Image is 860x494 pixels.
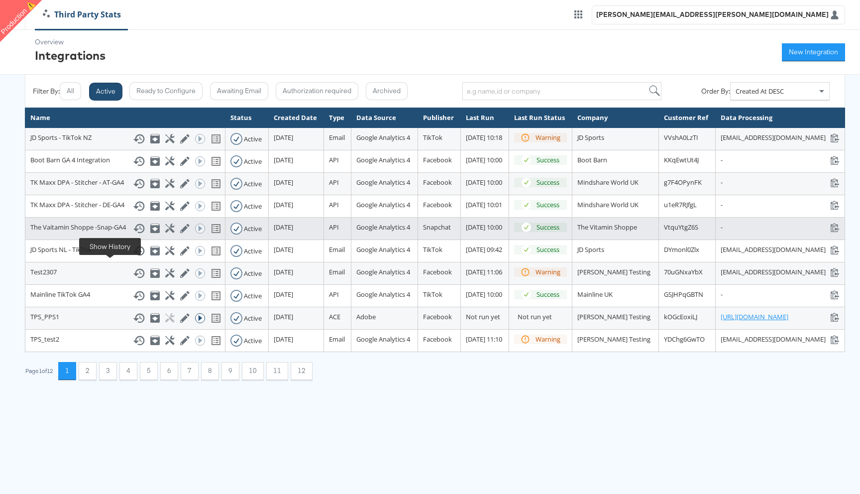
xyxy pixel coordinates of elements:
[736,87,784,96] span: Created At DESC
[536,335,560,344] div: Warning
[324,108,351,128] th: Type
[572,108,659,128] th: Company
[721,223,840,232] div: -
[577,245,604,254] span: JD Sports
[537,178,559,187] div: Success
[664,155,699,164] span: KKqEwtUt4J
[721,200,840,210] div: -
[466,312,500,321] span: Not run yet
[466,245,502,254] span: [DATE] 09:42
[244,134,262,144] div: Active
[466,290,502,299] span: [DATE] 10:00
[58,362,76,380] button: 1
[35,37,106,47] div: Overview
[210,200,222,212] svg: View missing tracking codes
[242,362,264,380] button: 10
[518,312,567,322] div: Not run yet
[30,335,220,347] div: TPS_test2
[466,178,502,187] span: [DATE] 10:00
[536,267,560,277] div: Warning
[133,223,143,235] button: Show History
[537,245,559,254] div: Success
[244,291,262,301] div: Active
[356,178,410,187] span: Google Analytics 4
[423,312,452,321] span: Facebook
[721,267,840,277] div: [EMAIL_ADDRESS][DOMAIN_NAME]
[423,290,442,299] span: TikTok
[35,47,106,64] div: Integrations
[329,155,339,164] span: API
[423,267,452,276] span: Facebook
[79,362,97,380] button: 2
[715,108,845,128] th: Data Processing
[577,155,607,164] span: Boot Barn
[664,335,705,344] span: YDChg6GwTO
[659,108,716,128] th: Customer Ref
[356,267,410,276] span: Google Analytics 4
[244,247,262,256] div: Active
[664,290,703,299] span: GSJHPqGBTN
[577,178,639,187] span: Mindshare World UK
[225,108,268,128] th: Status
[356,155,410,164] span: Google Analytics 4
[460,108,509,128] th: Last Run
[25,368,53,374] div: Page 1 of 12
[721,312,788,322] a: [URL][DOMAIN_NAME]
[577,133,604,142] span: JD Sports
[30,312,220,324] div: TPS_PPS1
[537,223,559,232] div: Success
[25,108,225,128] th: Name
[244,157,262,166] div: Active
[276,82,358,100] button: Authorization required
[30,267,220,279] div: Test2307
[423,223,451,232] span: Snapchat
[596,10,829,19] div: [PERSON_NAME][EMAIL_ADDRESS][PERSON_NAME][DOMAIN_NAME]
[577,335,650,344] span: [PERSON_NAME] Testing
[721,178,840,187] div: -
[466,335,502,344] span: [DATE] 11:10
[30,133,220,145] div: JD Sports - TikTok NZ
[89,83,122,101] button: Active
[30,178,220,190] div: TK Maxx DPA - Stitcher - AT-GA4
[423,200,452,209] span: Facebook
[351,108,418,128] th: Data Source
[356,133,410,142] span: Google Analytics 4
[423,133,442,142] span: TikTok
[291,362,313,380] button: 12
[274,267,293,276] span: [DATE]
[210,178,222,190] svg: View missing tracking codes
[274,290,293,299] span: [DATE]
[268,108,324,128] th: Created Date
[423,245,442,254] span: TikTok
[721,290,840,299] div: -
[266,362,288,380] button: 11
[423,178,452,187] span: Facebook
[210,267,222,279] svg: View missing tracking codes
[329,335,345,344] span: Email
[466,200,502,209] span: [DATE] 10:01
[60,82,81,100] button: All
[30,200,220,212] div: TK Maxx DPA - Stitcher - DE-GA4
[664,312,697,321] span: kOGcEoxiLJ
[210,223,222,235] svg: View missing tracking codes
[329,223,339,232] span: API
[701,87,730,96] div: Order By:
[30,155,220,167] div: Boot Barn GA 4 Integration
[329,312,340,321] span: ACE
[466,155,502,164] span: [DATE] 10:00
[466,267,502,276] span: [DATE] 11:06
[664,267,703,276] span: 70uGNxaYbX
[244,202,262,211] div: Active
[274,245,293,254] span: [DATE]
[356,335,410,344] span: Google Analytics 4
[244,314,262,323] div: Active
[537,290,559,299] div: Success
[577,290,613,299] span: Mainline UK
[274,155,293,164] span: [DATE]
[35,9,128,20] a: Third Party Stats
[274,200,293,209] span: [DATE]
[721,155,840,165] div: -
[210,335,222,347] svg: View missing tracking codes
[244,224,262,234] div: Active
[509,108,572,128] th: Last Run Status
